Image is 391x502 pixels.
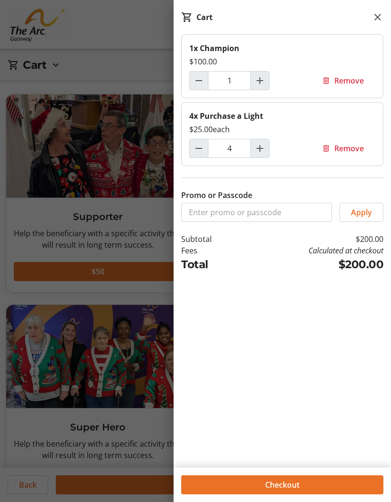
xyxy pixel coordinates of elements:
[181,203,332,222] input: Enter promo or passcode
[190,139,208,157] button: Decrement by one
[181,475,383,494] button: Checkout
[181,233,240,245] td: Subtotal
[310,139,375,158] button: Remove
[189,56,375,67] div: $100.00
[340,203,383,222] button: Apply
[310,71,375,90] button: Remove
[240,256,383,272] td: $200.00
[208,139,251,158] input: Purchase a Light Quantity
[181,189,252,201] label: Promo or Passcode
[251,139,269,157] button: Increment by one
[181,256,240,272] td: Total
[240,233,383,245] td: $200.00
[334,75,364,86] span: Remove
[265,479,299,491] span: Checkout
[240,245,383,256] td: Calculated at checkout
[181,245,240,256] td: Fees
[251,72,269,90] button: Increment by one
[189,42,375,54] div: 1x Champion
[196,11,213,23] div: Cart
[189,110,375,122] div: 4x Purchase a Light
[189,124,375,135] div: $25.00 each
[208,71,251,90] input: Champion Quantity
[190,72,208,90] button: Decrement by one
[334,143,364,154] span: Remove
[351,207,372,218] span: Apply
